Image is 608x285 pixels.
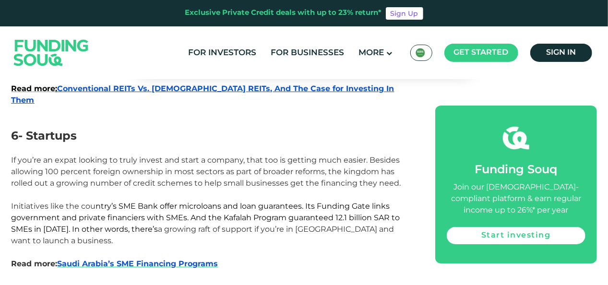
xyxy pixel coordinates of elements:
[56,84,58,93] span: :
[12,129,77,142] span: 6- Startups
[530,44,592,62] a: Sign in
[359,49,384,57] span: More
[546,49,576,56] span: Sign in
[475,165,557,176] span: Funding Souq
[12,84,56,93] a: Read more
[186,45,259,61] a: For Investors
[12,202,400,234] span: ntry’s SME Bank offer microloans and loan guarantees. Its Funding Gate links government and priva...
[416,48,425,58] img: SA Flag
[454,49,509,56] span: Get started
[12,84,394,105] span: Conventional REITs Vs. [DEMOGRAPHIC_DATA] REITs, And The Case for Investing In Them
[12,155,401,188] span: If you’re an expat looking to truly invest and start a company, that too is getting much easier. ...
[58,259,218,268] a: Saudi Arabia’s SME Financing Programs
[503,125,529,151] img: fsicon
[386,7,423,20] a: Sign Up
[12,84,394,105] a: :Conventional REITs Vs. [DEMOGRAPHIC_DATA] REITs, And The Case for Investing In Them
[447,182,585,216] div: Join our [DEMOGRAPHIC_DATA]-compliant platform & earn regular income up to 26%* per year
[4,28,98,77] img: Logo
[12,259,58,268] span: Read more:
[185,8,382,19] div: Exclusive Private Credit deals with up to 23% return*
[12,202,400,245] span: Initiatives like the cou a growing raft of support if you’re in [GEOGRAPHIC_DATA] and want to lau...
[269,45,347,61] a: For Businesses
[447,227,585,244] a: Start investing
